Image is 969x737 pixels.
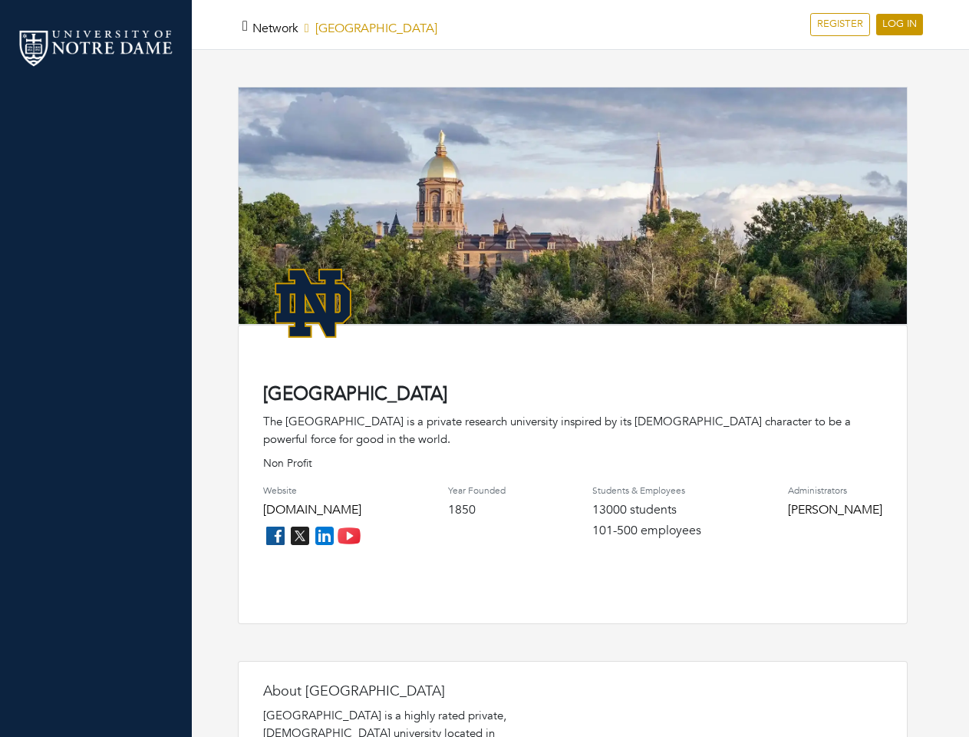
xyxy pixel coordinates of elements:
[876,14,923,35] a: LOG IN
[592,485,701,496] h4: Students & Employees
[239,88,907,343] img: rare_disease_hero-1920%20copy.png
[252,21,437,36] h5: [GEOGRAPHIC_DATA]
[263,501,361,518] a: [DOMAIN_NAME]
[252,20,298,37] a: Network
[288,524,312,548] img: twitter_icon-7d0bafdc4ccc1285aa2013833b377ca91d92330db209b8298ca96278571368c9.png
[15,27,176,69] img: nd_logo.png
[592,524,701,538] h4: 101-500 employees
[312,524,337,548] img: linkedin_icon-84db3ca265f4ac0988026744a78baded5d6ee8239146f80404fb69c9eee6e8e7.png
[448,503,506,517] h4: 1850
[788,501,882,518] a: [PERSON_NAME]
[592,503,701,517] h4: 13000 students
[788,485,882,496] h4: Administrators
[263,253,363,353] img: NotreDame_Logo.png
[337,524,361,548] img: youtube_icon-fc3c61c8c22f3cdcae68f2f17984f5f016928f0ca0694dd5da90beefb88aa45e.png
[263,384,882,406] h4: [GEOGRAPHIC_DATA]
[263,683,570,700] h4: About [GEOGRAPHIC_DATA]
[263,485,361,496] h4: Website
[263,455,882,471] p: Non Profit
[263,524,288,548] img: facebook_icon-256f8dfc8812ddc1b8eade64b8eafd8a868ed32f90a8d2bb44f507e1979dbc24.png
[448,485,506,496] h4: Year Founded
[263,413,882,448] div: The [GEOGRAPHIC_DATA] is a private research university inspired by its [DEMOGRAPHIC_DATA] charact...
[810,13,870,36] a: REGISTER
